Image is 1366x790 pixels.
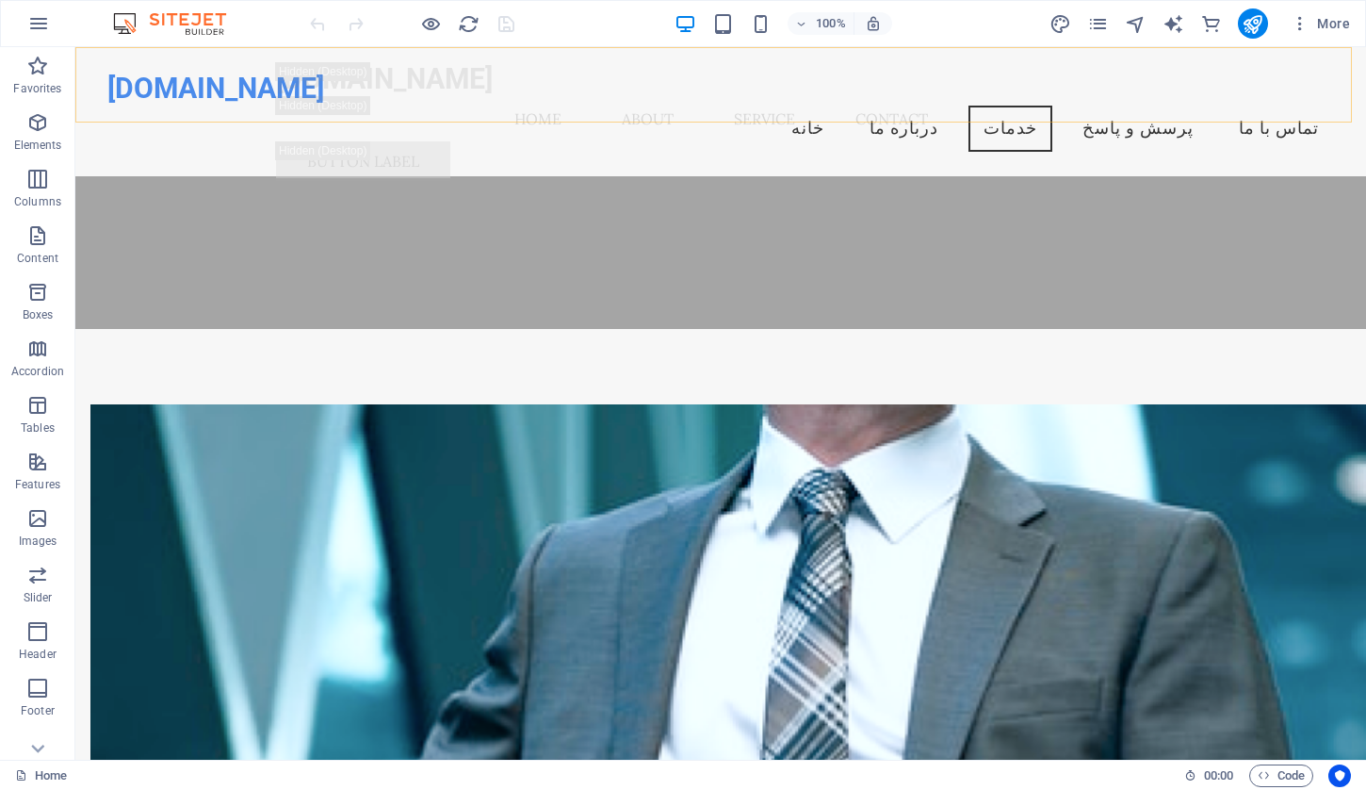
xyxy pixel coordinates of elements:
[1087,13,1109,35] i: Pages (Ctrl+Alt+S)
[1125,12,1147,35] button: navigator
[1184,765,1234,787] h6: Session time
[1291,14,1350,33] span: More
[17,251,58,266] p: Content
[21,703,55,718] p: Footer
[14,194,61,209] p: Columns
[816,12,846,35] h6: 100%
[1328,765,1351,787] button: Usercentrics
[1204,765,1233,787] span: 00 00
[13,81,61,96] p: Favorites
[14,138,62,153] p: Elements
[1049,12,1072,35] button: design
[1242,13,1263,35] i: Publish
[1249,765,1313,787] button: Code
[1200,12,1223,35] button: commerce
[1125,13,1146,35] i: Navigator
[1200,13,1222,35] i: Commerce
[11,364,64,379] p: Accordion
[458,13,480,35] i: Reload page
[1258,765,1305,787] span: Code
[1087,12,1110,35] button: pages
[21,420,55,436] p: Tables
[19,534,57,549] p: Images
[24,590,53,605] p: Slider
[788,12,854,35] button: 100%
[1217,768,1220,782] span: :
[108,12,250,35] img: Editor Logo
[457,12,480,35] button: reload
[1163,12,1185,35] button: text_generator
[15,765,67,787] a: Click to cancel selection. Double-click to open Pages
[1163,13,1184,35] i: AI Writer
[1283,8,1358,39] button: More
[1238,8,1268,39] button: publish
[15,477,60,492] p: Features
[23,307,54,322] p: Boxes
[19,647,57,662] p: Header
